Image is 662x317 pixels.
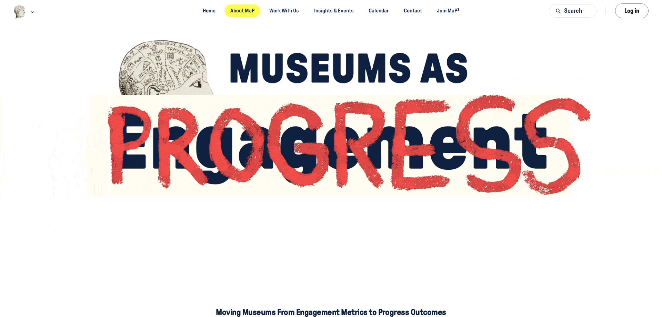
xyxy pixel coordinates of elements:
button: Museums as Progress logo [13,4,36,19]
input: Enter name [1,41,73,57]
span: Name [1,31,20,39]
button: Log in [615,3,649,18]
button: Search [549,4,596,18]
button: Send Me the Newsletter [153,41,236,57]
a: Calendar [362,4,395,17]
img: Museums as Progress logo [13,5,26,19]
a: Home [197,4,222,17]
a: Work With Us [263,4,305,17]
input: Enter email [77,41,149,57]
a: Join MaP³ [431,4,465,17]
a: Contact [398,4,428,17]
span: Email [77,31,96,39]
a: Insights & Events [308,4,360,17]
a: About MaP [224,4,261,17]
